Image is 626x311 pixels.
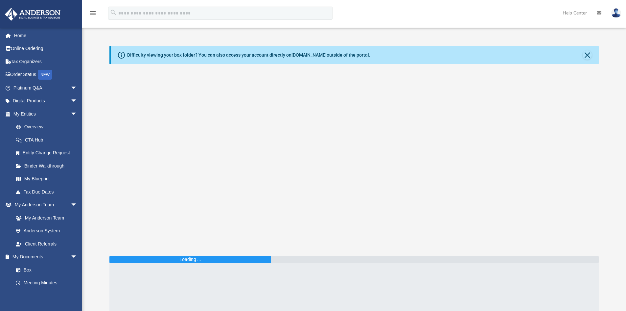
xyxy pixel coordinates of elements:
[5,107,87,120] a: My Entitiesarrow_drop_down
[5,68,87,82] a: Order StatusNEW
[71,198,84,212] span: arrow_drop_down
[71,250,84,264] span: arrow_drop_down
[3,8,62,21] img: Anderson Advisors Platinum Portal
[5,81,87,94] a: Platinum Q&Aarrow_drop_down
[89,13,97,17] a: menu
[89,9,97,17] i: menu
[9,263,81,276] a: Box
[583,50,592,60] button: Close
[71,107,84,121] span: arrow_drop_down
[9,211,81,224] a: My Anderson Team
[9,185,87,198] a: Tax Due Dates
[5,55,87,68] a: Tax Organizers
[9,172,84,186] a: My Blueprint
[110,9,117,16] i: search
[5,94,87,108] a: Digital Productsarrow_drop_down
[5,198,84,212] a: My Anderson Teamarrow_drop_down
[9,146,87,160] a: Entity Change Request
[5,250,84,264] a: My Documentsarrow_drop_down
[127,52,370,59] div: Difficulty viewing your box folder? You can also access your account directly on outside of the p...
[9,224,84,238] a: Anderson System
[9,120,87,134] a: Overview
[291,52,327,58] a: [DOMAIN_NAME]
[5,42,87,55] a: Online Ordering
[611,8,621,18] img: User Pic
[9,237,84,250] a: Client Referrals
[179,256,201,263] div: Loading ...
[9,159,87,172] a: Binder Walkthrough
[9,276,84,290] a: Meeting Minutes
[9,133,87,146] a: CTA Hub
[71,94,84,108] span: arrow_drop_down
[5,29,87,42] a: Home
[71,81,84,95] span: arrow_drop_down
[38,70,52,80] div: NEW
